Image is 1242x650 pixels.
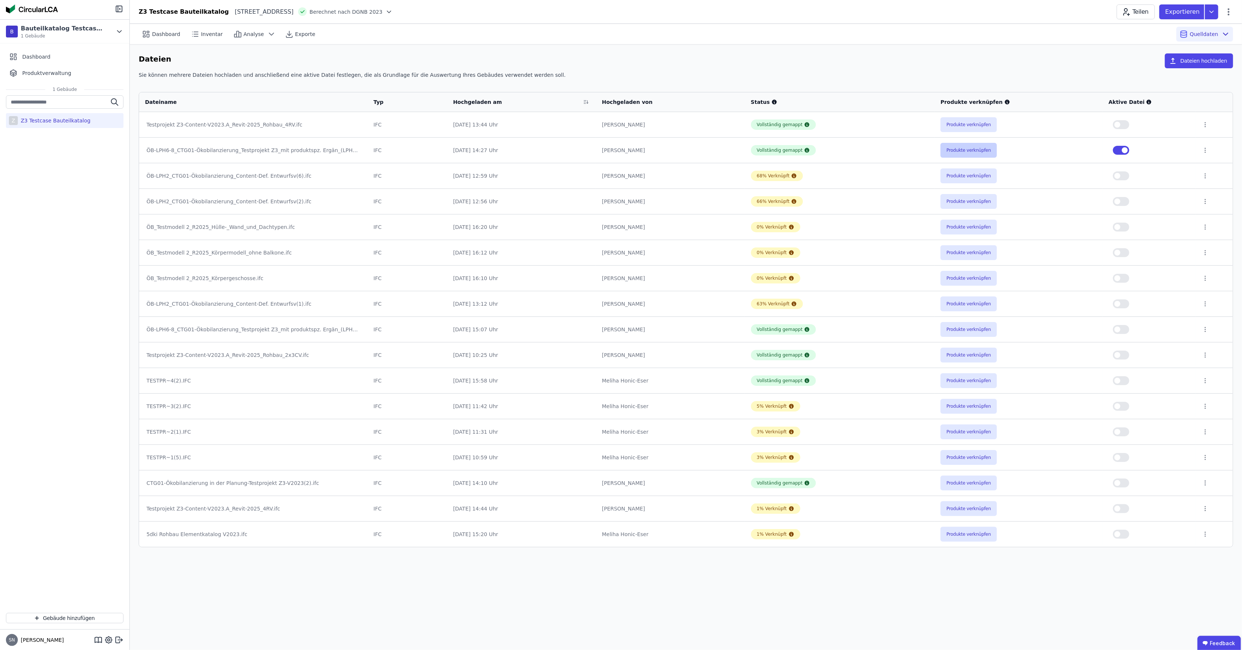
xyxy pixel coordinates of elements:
div: [PERSON_NAME] [602,479,739,487]
span: 1 Gebäude [21,33,106,39]
button: Produkte verknüpfen [940,450,997,465]
div: IFC [373,147,441,154]
span: Dashboard [152,30,180,38]
p: Exportieren [1165,7,1201,16]
div: Status [751,98,929,106]
div: IFC [373,377,441,384]
div: Testprojekt Z3-Content-V2023.A_Revit-2025_Rohbau_4RV.ifc [146,121,360,128]
div: TESTPR~4(2).IFC [146,377,360,384]
div: [DATE] 11:42 Uhr [453,403,590,410]
button: Produkte verknüpfen [940,296,997,311]
div: Testprojekt Z3-Content-V2023.A_Revit-2025_4RV.ifc [146,505,360,512]
div: Bauteilkatalog Testcase Z3 [21,24,106,33]
button: Produkte verknüpfen [940,322,997,337]
div: Vollständig gemappt [757,326,803,332]
button: Produkte verknüpfen [940,220,997,234]
div: [DATE] 13:44 Uhr [453,121,590,128]
div: IFC [373,249,441,256]
button: Produkte verknüpfen [940,399,997,414]
div: [DATE] 16:10 Uhr [453,275,590,282]
div: ÖB_Testmodell 2_R2025_Körpermodell_ohne Balkone.ifc [146,249,360,256]
div: [DATE] 12:56 Uhr [453,198,590,205]
div: IFC [373,351,441,359]
div: IFC [373,172,441,180]
div: [DATE] 14:44 Uhr [453,505,590,512]
div: 3% Verknüpft [757,454,787,460]
div: 1% Verknüpft [757,506,787,512]
div: 0% Verknüpft [757,275,787,281]
button: Dateien hochladen [1165,53,1233,68]
div: Hochgeladen am [453,98,580,106]
div: IFC [373,479,441,487]
div: 0% Verknüpft [757,224,787,230]
div: [DATE] 11:31 Uhr [453,428,590,436]
div: [DATE] 10:25 Uhr [453,351,590,359]
div: Typ [373,98,432,106]
button: Produkte verknüpfen [940,245,997,260]
button: Produkte verknüpfen [940,143,997,158]
div: [DATE] 12:59 Uhr [453,172,590,180]
div: 3% Verknüpft [757,429,787,435]
div: IFC [373,198,441,205]
div: [PERSON_NAME] [602,275,739,282]
div: [DATE] 13:12 Uhr [453,300,590,308]
span: Berechnet nach DGNB 2023 [310,8,383,16]
div: Sie können mehrere Dateien hochladen und anschließend eine aktive Datei festlegen, die als Grundl... [139,71,1233,85]
div: [PERSON_NAME] [602,351,739,359]
div: [STREET_ADDRESS] [229,7,294,16]
div: 63% Verknüpft [757,301,790,307]
div: [DATE] 15:58 Uhr [453,377,590,384]
span: Dashboard [22,53,50,60]
span: [PERSON_NAME] [18,636,64,644]
div: Vollständig gemappt [757,378,803,384]
div: [DATE] 15:07 Uhr [453,326,590,333]
div: ÖB-LPH2_CTG01-Ökobilanzierung_Content-Def. Entwurfsv(6).ifc [146,172,360,180]
div: IFC [373,300,441,308]
div: [PERSON_NAME] [602,198,739,205]
div: Meliha Honic-Eser [602,403,739,410]
div: [DATE] 16:12 Uhr [453,249,590,256]
button: Produkte verknüpfen [940,117,997,132]
div: ÖB-LPH6-8_CTG01-Ökobilanzierung_Testprojekt Z3_mit produktspz. Ergän_(LPH6-8)-Content-V2023(2).ifc [146,326,360,333]
div: IFC [373,223,441,231]
div: 68% Verknüpft [757,173,790,179]
div: [PERSON_NAME] [602,505,739,512]
div: Meliha Honic-Eser [602,377,739,384]
div: [PERSON_NAME] [602,249,739,256]
div: Aktive Datei [1108,98,1190,106]
div: Vollständig gemappt [757,352,803,358]
div: [PERSON_NAME] [602,172,739,180]
div: 5% Verknüpft [757,403,787,409]
div: IFC [373,531,441,538]
div: 66% Verknüpft [757,198,790,204]
span: Inventar [201,30,223,38]
button: Produkte verknüpfen [940,373,997,388]
div: IFC [373,275,441,282]
div: CTG01-Ökobilanzierung in der Planung-Testprojekt Z3-V2023(2).ifc [146,479,360,487]
div: [DATE] 16:20 Uhr [453,223,590,231]
div: IFC [373,505,441,512]
div: 0% Verknüpft [757,250,787,256]
div: TESTPR~1(5).IFC [146,454,360,461]
span: Exporte [295,30,315,38]
h6: Dateien [139,53,171,65]
span: SN [9,638,15,642]
div: Meliha Honic-Eser [602,531,739,538]
div: ÖB-LPH2_CTG01-Ökobilanzierung_Content-Def. Entwurfsv(1).ifc [146,300,360,308]
button: Gebäude hinzufügen [6,613,123,623]
span: 1 Gebäude [45,86,85,92]
div: Meliha Honic-Eser [602,454,739,461]
button: Produkte verknüpfen [940,194,997,209]
button: Teilen [1117,4,1155,19]
div: [PERSON_NAME] [602,223,739,231]
div: B [6,26,18,37]
img: Concular [6,4,58,13]
span: Produktverwaltung [22,69,71,77]
div: ÖB-LPH6-8_CTG01-Ökobilanzierung_Testprojekt Z3_mit produktspz. Ergän_(LPH6-8)-Content-V2023(4).ifc [146,147,360,154]
button: Produkte verknüpfen [940,476,997,490]
div: Z [9,116,18,125]
button: Produkte verknüpfen [940,424,997,439]
button: Produkte verknüpfen [940,527,997,542]
div: [PERSON_NAME] [602,326,739,333]
span: Analyse [244,30,264,38]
